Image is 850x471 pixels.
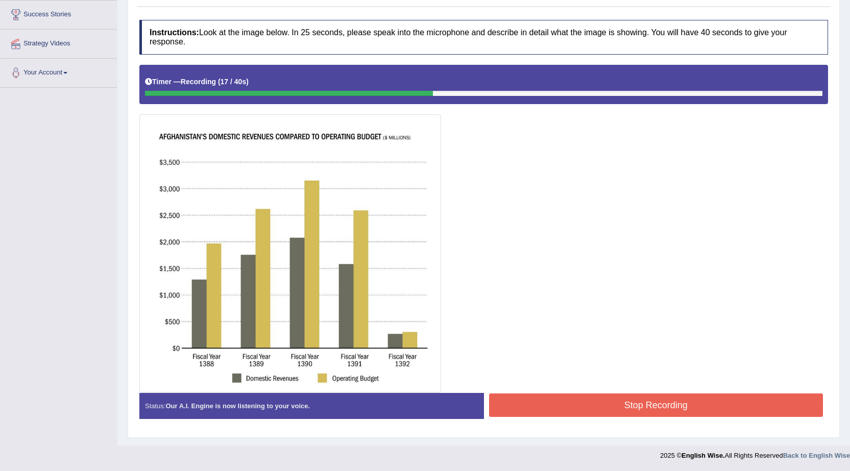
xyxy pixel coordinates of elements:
button: Stop Recording [489,393,823,417]
a: Strategy Videos [1,30,117,55]
b: Instructions: [150,28,199,37]
b: ( [218,78,221,86]
strong: English Wise. [682,452,724,459]
h5: Timer — [145,78,249,86]
h4: Look at the image below. In 25 seconds, please speak into the microphone and describe in detail w... [139,20,828,54]
div: Status: [139,393,484,419]
strong: Our A.I. Engine is now listening to your voice. [165,402,310,410]
a: Success Stories [1,1,117,26]
b: ) [246,78,249,86]
div: 2025 © All Rights Reserved [660,445,850,460]
b: 17 / 40s [221,78,247,86]
a: Your Account [1,59,117,84]
a: Back to English Wise [783,452,850,459]
b: Recording [181,78,216,86]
